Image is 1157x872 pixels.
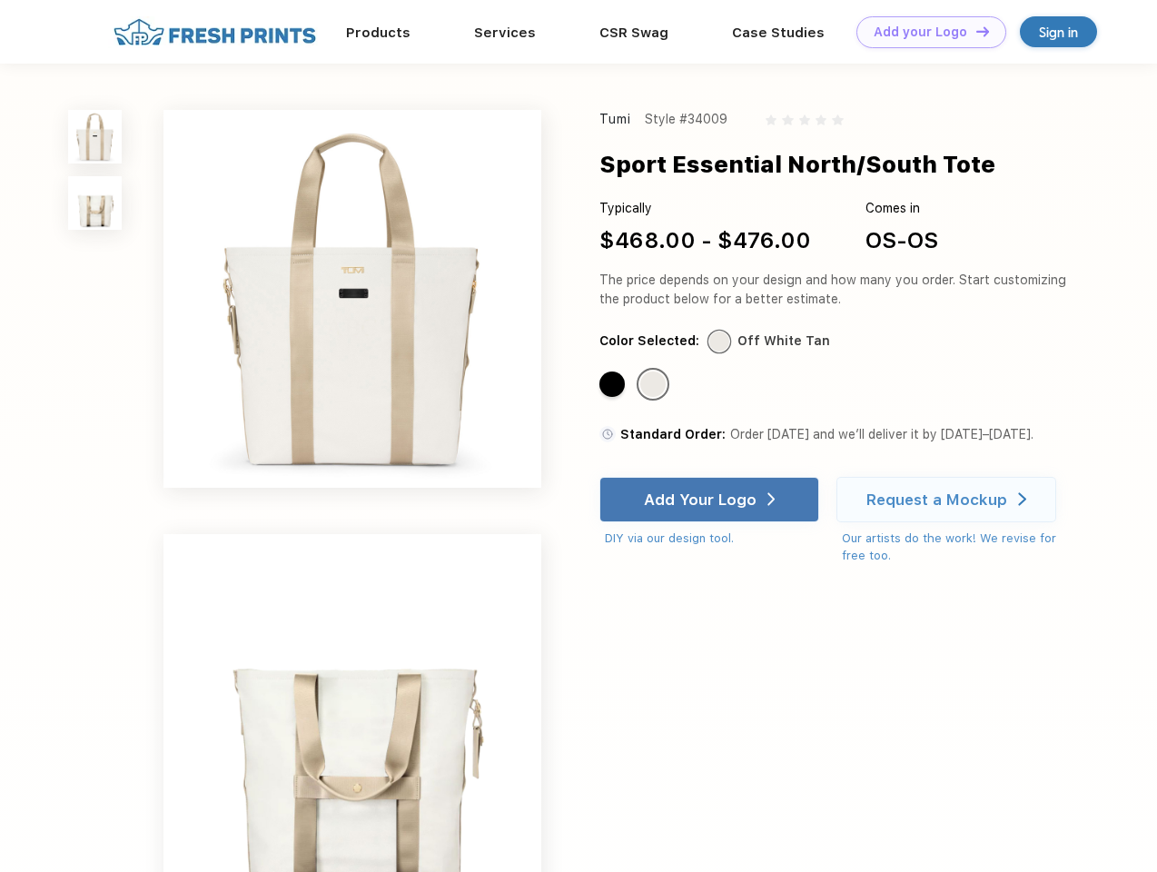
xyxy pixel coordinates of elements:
img: func=resize&h=640 [163,110,541,488]
div: Typically [599,199,811,218]
img: gray_star.svg [766,114,776,125]
div: Our artists do the work! We revise for free too. [842,530,1073,565]
div: $468.00 - $476.00 [599,224,811,257]
div: DIY via our design tool. [605,530,819,548]
div: Comes in [865,199,938,218]
div: Style #34009 [645,110,727,129]
span: Order [DATE] and we’ll deliver it by [DATE]–[DATE]. [730,427,1033,441]
img: gray_star.svg [816,114,826,125]
img: fo%20logo%202.webp [108,16,321,48]
img: standard order [599,426,616,442]
a: Sign in [1020,16,1097,47]
img: func=resize&h=100 [68,176,122,230]
div: Black [599,372,625,397]
span: Standard Order: [620,427,726,441]
div: Request a Mockup [866,490,1007,509]
img: DT [976,26,989,36]
div: Sign in [1039,22,1078,43]
div: Add Your Logo [644,490,756,509]
div: Sport Essential North/South Tote [599,147,995,182]
div: Tumi [599,110,632,129]
a: Products [346,25,410,41]
div: OS-OS [865,224,938,257]
img: gray_star.svg [799,114,810,125]
div: Color Selected: [599,332,699,351]
div: Add your Logo [874,25,967,40]
div: The price depends on your design and how many you order. Start customizing the product below for ... [599,271,1073,309]
img: white arrow [767,492,776,506]
div: Off White Tan [640,372,666,397]
div: Off White Tan [737,332,830,351]
img: func=resize&h=100 [68,110,122,163]
img: gray_star.svg [782,114,793,125]
img: gray_star.svg [832,114,843,125]
img: white arrow [1018,492,1026,506]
